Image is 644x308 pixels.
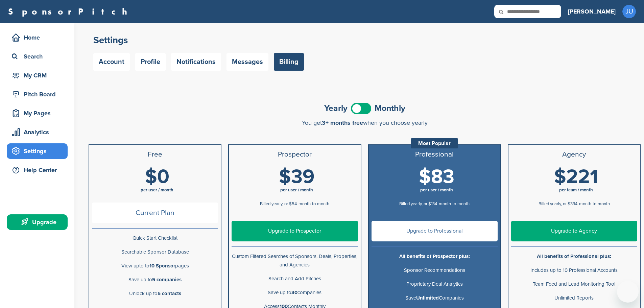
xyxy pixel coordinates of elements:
p: Includes up to 10 Professional Accounts [511,266,637,275]
p: Custom Filtered Searches of Sponsors, Deals, Properties, and Agencies [232,252,358,269]
a: Messages [226,53,268,71]
a: Upgrade to Agency [511,221,637,241]
span: per user / month [280,187,313,193]
p: Unlimited Reports [511,294,637,302]
b: All benefits of Professional plus: [537,253,611,259]
span: Billed yearly, or $134 [399,201,437,207]
a: Billing [274,53,304,71]
span: per user / month [141,187,173,193]
p: Team Feed and Lead Monitoring Tool [511,280,637,288]
a: Upgrade to Prospector [232,221,358,241]
a: Analytics [7,124,68,140]
div: Settings [10,145,68,157]
span: JU [622,5,636,18]
a: Profile [135,53,166,71]
b: All benefits of Prospector plus: [399,253,470,259]
span: Yearly [324,104,348,113]
b: 10 Sponsor [149,263,175,269]
h3: Agency [511,150,637,159]
a: My Pages [7,105,68,121]
span: per user / month [420,187,453,193]
a: Upgrade to Professional [372,221,498,241]
iframe: Button to launch messaging window [617,281,639,303]
span: $83 [419,165,454,189]
span: Billed yearly, or $334 [539,201,577,207]
div: Home [10,31,68,44]
div: Search [10,50,68,63]
div: Upgrade [10,216,68,228]
h3: Prospector [232,150,358,159]
p: View upto to pages [92,262,218,270]
span: month-to-month [299,201,329,207]
div: Help Center [10,164,68,176]
p: Proprietary Deal Analytics [372,280,498,288]
span: month-to-month [439,201,470,207]
a: [PERSON_NAME] [568,4,616,19]
b: 30 [291,289,297,295]
span: per team / month [559,187,593,193]
p: Searchable Sponsor Database [92,248,218,256]
a: Notifications [171,53,221,71]
a: Account [93,53,130,71]
b: Unlimited [416,295,439,301]
span: 3+ months free [322,119,363,126]
h3: Professional [372,150,498,159]
a: SponsorPitch [8,7,132,16]
p: Save up to [92,276,218,284]
p: Unlock up to [92,289,218,298]
a: My CRM [7,68,68,83]
p: Sponsor Recommendations [372,266,498,275]
p: Search and Add Pitches [232,275,358,283]
p: Save up to companies [232,288,358,297]
a: Settings [7,143,68,159]
span: $0 [145,165,169,189]
p: Save Companies [372,294,498,302]
a: Upgrade [7,214,68,230]
span: Current Plan [92,203,218,223]
span: month-to-month [579,201,610,207]
div: Pitch Board [10,88,68,100]
b: 5 companies [152,277,182,283]
div: My CRM [10,69,68,81]
div: Analytics [10,126,68,138]
div: You get when you choose yearly [89,119,641,126]
div: Most Popular [411,138,458,148]
span: $221 [554,165,598,189]
span: $39 [279,165,314,189]
h3: Free [92,150,218,159]
span: Monthly [375,104,405,113]
a: Pitch Board [7,87,68,102]
a: Help Center [7,162,68,178]
p: Quick Start Checklist [92,234,218,242]
a: Home [7,30,68,45]
div: My Pages [10,107,68,119]
h3: [PERSON_NAME] [568,7,616,16]
h2: Settings [93,34,636,46]
b: 5 contacts [158,290,181,297]
a: Search [7,49,68,64]
span: Billed yearly, or $54 [260,201,297,207]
